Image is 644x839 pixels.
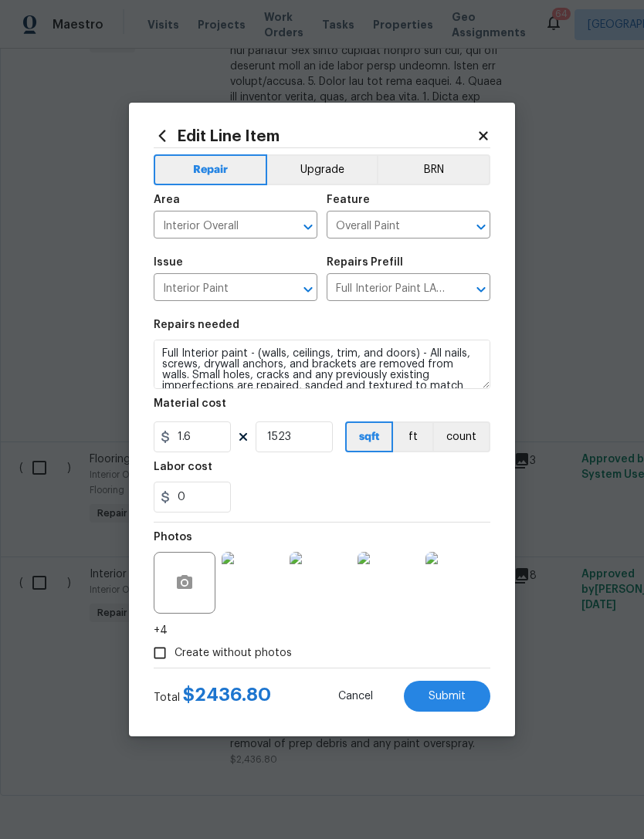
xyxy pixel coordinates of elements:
[429,691,466,702] span: Submit
[154,398,226,409] h5: Material cost
[154,462,212,472] h5: Labor cost
[154,257,183,268] h5: Issue
[345,421,393,452] button: sqft
[154,320,239,330] h5: Repairs needed
[470,216,492,238] button: Open
[327,195,370,205] h5: Feature
[338,691,373,702] span: Cancel
[297,216,319,238] button: Open
[393,421,432,452] button: ft
[154,687,271,705] div: Total
[154,532,192,543] h5: Photos
[267,154,378,185] button: Upgrade
[432,421,490,452] button: count
[404,681,490,712] button: Submit
[154,154,267,185] button: Repair
[470,279,492,300] button: Open
[297,279,319,300] button: Open
[327,257,403,268] h5: Repairs Prefill
[175,645,292,661] span: Create without photos
[183,685,271,704] span: $ 2436.80
[154,340,490,389] textarea: Full Interior paint - (walls, ceilings, trim, and doors) - All nails, screws, drywall anchors, an...
[314,681,398,712] button: Cancel
[154,127,476,144] h2: Edit Line Item
[377,154,490,185] button: BRN
[154,623,168,638] span: +4
[154,195,180,205] h5: Area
